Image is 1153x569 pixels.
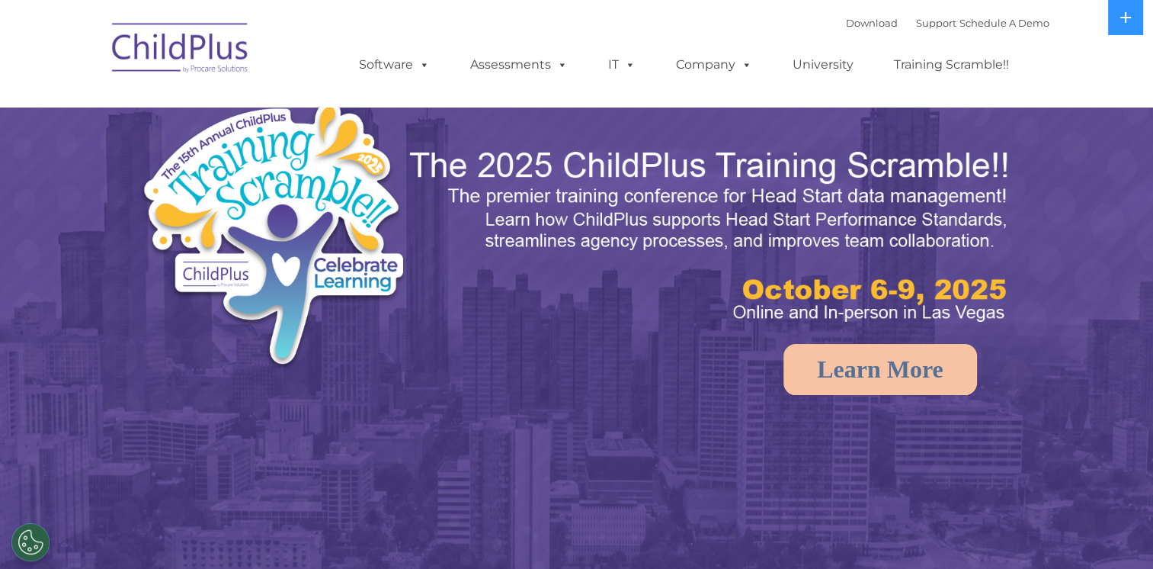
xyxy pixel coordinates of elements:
a: Company [661,50,767,80]
img: ChildPlus by Procare Solutions [104,12,257,88]
font: | [846,17,1049,29]
span: Phone number [212,163,277,175]
a: Training Scramble!! [879,50,1024,80]
a: Software [344,50,445,80]
a: University [777,50,869,80]
a: IT [593,50,651,80]
span: Last name [212,101,258,112]
a: Support [916,17,956,29]
a: Download [846,17,898,29]
a: Assessments [455,50,583,80]
a: Learn More [783,344,977,395]
button: Cookies Settings [11,523,50,561]
a: Schedule A Demo [959,17,1049,29]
